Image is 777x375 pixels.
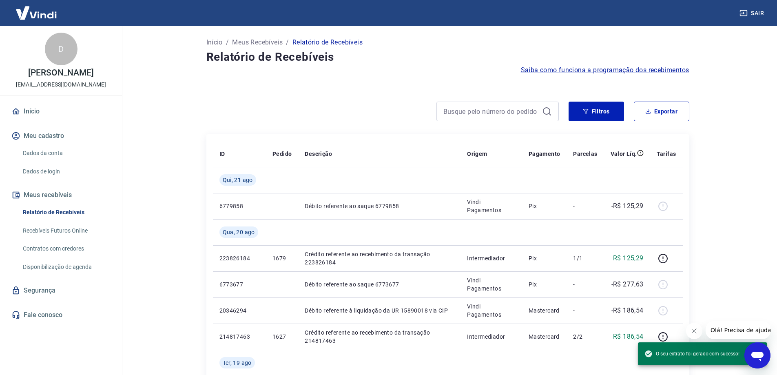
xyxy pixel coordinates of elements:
p: Débito referente ao saque 6773677 [305,280,454,288]
p: / [226,38,229,47]
iframe: Fechar mensagem [686,323,702,339]
a: Meus Recebíveis [232,38,283,47]
p: Pagamento [529,150,560,158]
span: Qui, 21 ago [223,176,253,184]
p: Débito referente ao saque 6779858 [305,202,454,210]
span: Olá! Precisa de ajuda? [5,6,69,12]
p: Origem [467,150,487,158]
div: D [45,33,77,65]
p: 20346294 [219,306,259,315]
p: Pix [529,202,560,210]
p: -R$ 125,29 [611,201,644,211]
iframe: Mensagem da empresa [706,321,770,339]
p: [EMAIL_ADDRESS][DOMAIN_NAME] [16,80,106,89]
p: Crédito referente ao recebimento da transação 223826184 [305,250,454,266]
span: O seu extrato foi gerado com sucesso! [644,350,739,358]
a: Dados da conta [20,145,112,162]
p: -R$ 186,54 [611,306,644,315]
a: Saiba como funciona a programação dos recebimentos [521,65,689,75]
p: 6779858 [219,202,259,210]
p: Mastercard [529,306,560,315]
button: Filtros [569,102,624,121]
p: 223826184 [219,254,259,262]
p: Vindi Pagamentos [467,302,516,319]
p: Pix [529,280,560,288]
p: -R$ 277,63 [611,280,644,289]
iframe: Botão para abrir a janela de mensagens [744,342,770,368]
p: 1/1 [573,254,597,262]
a: Recebíveis Futuros Online [20,222,112,239]
span: Ter, 19 ago [223,359,252,367]
a: Contratos com credores [20,240,112,257]
p: - [573,202,597,210]
p: Pix [529,254,560,262]
p: Intermediador [467,333,516,341]
h4: Relatório de Recebíveis [206,49,689,65]
p: Vindi Pagamentos [467,198,516,214]
p: - [573,306,597,315]
p: Débito referente à liquidação da UR 15890018 via CIP [305,306,454,315]
a: Segurança [10,282,112,300]
p: Descrição [305,150,332,158]
p: 1679 [272,254,292,262]
p: R$ 186,54 [613,332,644,342]
p: 6773677 [219,280,259,288]
p: Intermediador [467,254,516,262]
a: Início [206,38,223,47]
a: Fale conosco [10,306,112,324]
a: Relatório de Recebíveis [20,204,112,221]
a: Início [10,102,112,120]
p: Mastercard [529,333,560,341]
p: Crédito referente ao recebimento da transação 214817463 [305,328,454,345]
p: 214817463 [219,333,259,341]
input: Busque pelo número do pedido [443,105,539,118]
p: Pedido [272,150,292,158]
p: Relatório de Recebíveis [292,38,363,47]
p: 2/2 [573,333,597,341]
p: [PERSON_NAME] [28,69,93,77]
p: - [573,280,597,288]
p: Tarifas [657,150,676,158]
span: Qua, 20 ago [223,228,255,236]
p: Vindi Pagamentos [467,276,516,293]
p: Parcelas [573,150,597,158]
p: Valor Líq. [611,150,637,158]
a: Disponibilização de agenda [20,259,112,275]
button: Meu cadastro [10,127,112,145]
a: Dados de login [20,163,112,180]
p: / [286,38,289,47]
button: Exportar [634,102,689,121]
p: ID [219,150,225,158]
p: 1627 [272,333,292,341]
button: Meus recebíveis [10,186,112,204]
button: Sair [738,6,767,21]
p: R$ 125,29 [613,253,644,263]
img: Vindi [10,0,63,25]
